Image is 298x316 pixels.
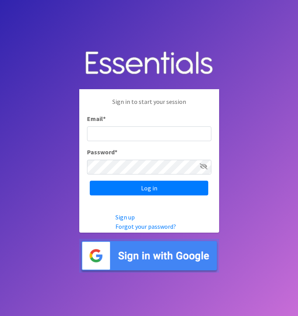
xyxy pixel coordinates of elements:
label: Email [87,114,106,123]
abbr: required [115,148,117,156]
a: Sign up [115,213,135,221]
label: Password [87,147,117,157]
img: Sign in with Google [79,239,219,273]
p: Sign in to start your session [87,97,211,114]
abbr: required [103,115,106,123]
input: Log in [90,181,208,195]
a: Forgot your password? [115,223,176,230]
img: Human Essentials [79,43,219,83]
